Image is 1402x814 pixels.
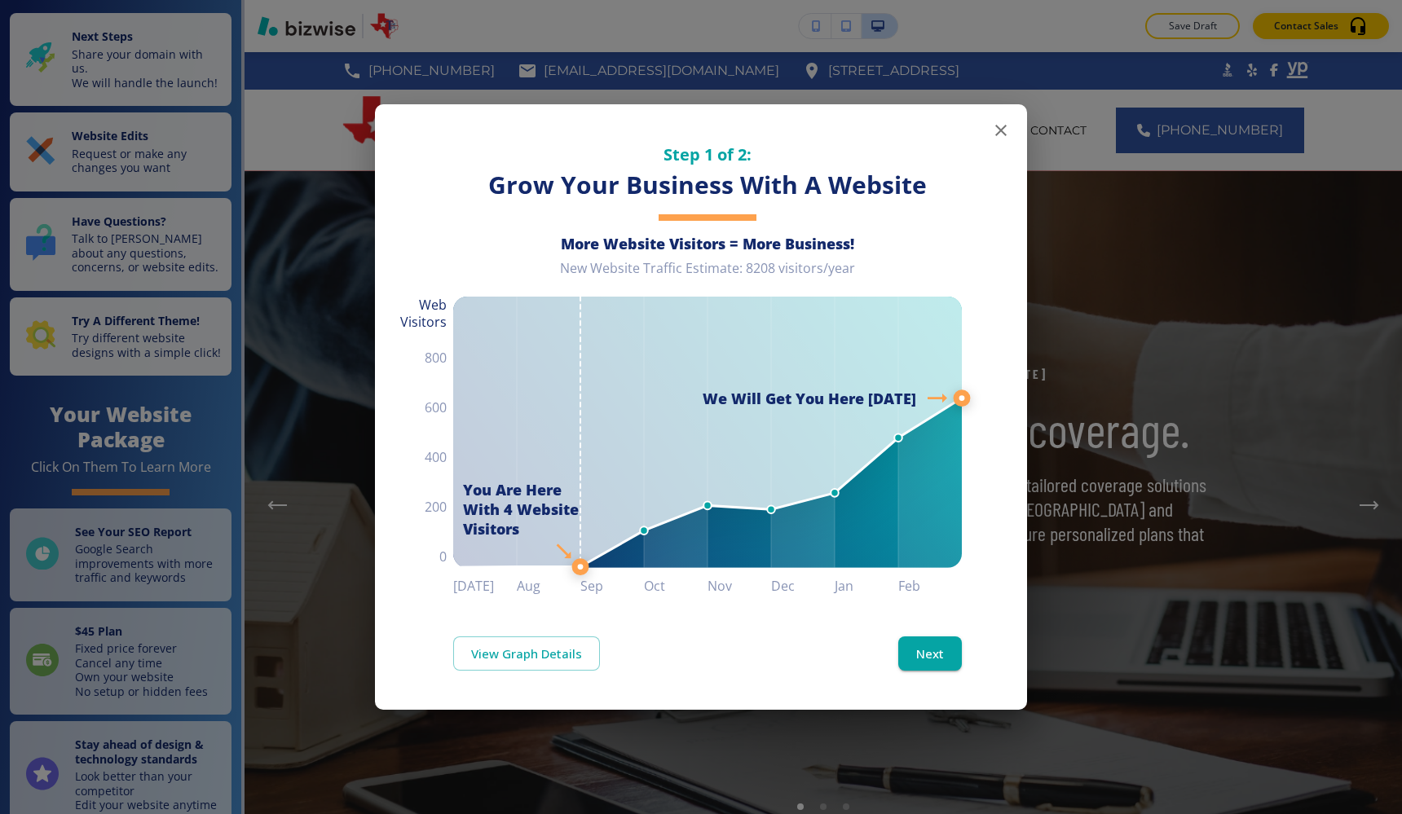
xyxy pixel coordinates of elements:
h6: Nov [708,574,771,597]
h6: Oct [644,574,708,597]
a: View Graph Details [453,636,600,671]
h6: More Website Visitors = More Business! [453,234,962,253]
h6: Dec [771,574,835,597]
h6: Aug [517,574,580,597]
h6: Sep [580,574,644,597]
h5: Step 1 of 2: [453,143,962,165]
button: Next [898,636,962,671]
div: New Website Traffic Estimate: 8208 visitors/year [453,260,962,290]
h3: Grow Your Business With A Website [453,169,962,202]
h6: Feb [898,574,962,597]
h6: Jan [835,574,898,597]
h6: [DATE] [453,574,517,597]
